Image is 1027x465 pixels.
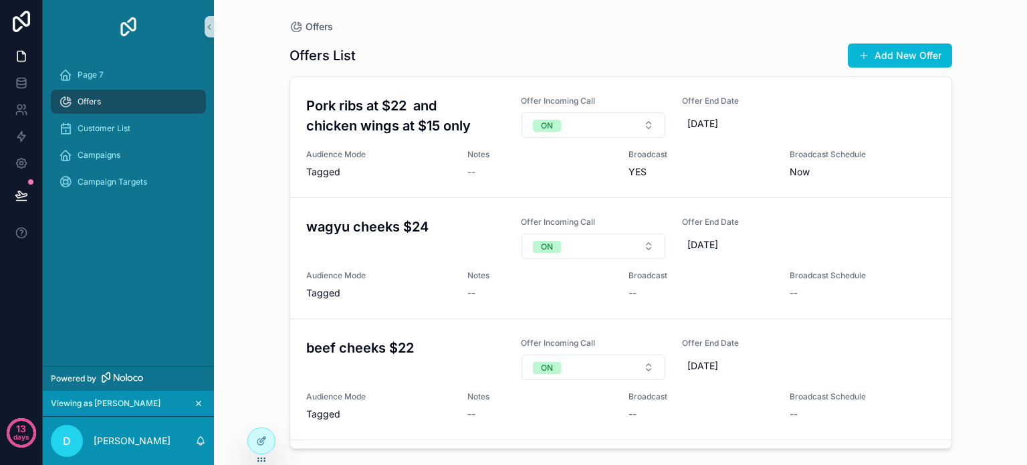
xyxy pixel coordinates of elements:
[51,143,206,167] a: Campaigns
[290,20,333,33] a: Offers
[467,270,612,281] span: Notes
[467,286,475,300] span: --
[78,123,130,134] span: Customer List
[290,197,951,318] a: wagyu cheeks $24Offer Incoming CallSelect ButtonOffer End Date[DATE]Audience ModeTaggedNotes--Bro...
[306,407,451,421] span: Tagged
[78,177,147,187] span: Campaign Targets
[78,70,104,80] span: Page 7
[306,20,333,33] span: Offers
[290,77,951,197] a: Pork ribs at $22 and chicken wings at $15 onlyOffer Incoming CallSelect ButtonOffer End Date[DATE...
[541,120,553,132] div: ON
[290,318,951,440] a: beef cheeks $22Offer Incoming CallSelect ButtonOffer End Date[DATE]Audience ModeTaggedNotes--Broa...
[521,217,666,227] span: Offer Incoming Call
[306,96,505,136] h3: Pork ribs at $22 and chicken wings at $15 only
[94,434,170,448] p: [PERSON_NAME]
[467,391,612,402] span: Notes
[682,338,827,349] span: Offer End Date
[51,116,206,141] a: Customer List
[848,43,952,68] button: Add New Offer
[790,407,798,421] span: --
[790,149,935,160] span: Broadcast Schedule
[51,90,206,114] a: Offers
[306,286,451,300] span: Tagged
[306,391,451,402] span: Audience Mode
[16,422,26,436] p: 13
[790,270,935,281] span: Broadcast Schedule
[78,96,101,107] span: Offers
[290,46,356,65] h1: Offers List
[306,149,451,160] span: Audience Mode
[629,391,774,402] span: Broadcast
[51,373,96,384] span: Powered by
[541,362,553,374] div: ON
[687,359,822,373] span: [DATE]
[629,407,637,421] span: --
[521,96,666,106] span: Offer Incoming Call
[51,170,206,194] a: Campaign Targets
[63,433,71,449] span: D
[790,165,935,179] span: Now
[51,63,206,87] a: Page 7
[467,165,475,179] span: --
[790,391,935,402] span: Broadcast Schedule
[306,270,451,281] span: Audience Mode
[467,407,475,421] span: --
[522,355,665,380] button: Select Button
[629,270,774,281] span: Broadcast
[306,165,451,179] span: Tagged
[306,217,505,237] h3: wagyu cheeks $24
[629,149,774,160] span: Broadcast
[521,338,666,349] span: Offer Incoming Call
[306,338,505,358] h3: beef cheeks $22
[790,286,798,300] span: --
[629,286,637,300] span: --
[78,150,120,161] span: Campaigns
[682,96,827,106] span: Offer End Date
[687,238,822,252] span: [DATE]
[43,366,214,391] a: Powered by
[522,234,665,259] button: Select Button
[467,149,612,160] span: Notes
[118,16,139,37] img: App logo
[682,217,827,227] span: Offer End Date
[541,241,553,253] div: ON
[43,54,214,211] div: scrollable content
[522,112,665,138] button: Select Button
[13,428,29,446] p: days
[51,398,160,409] span: Viewing as [PERSON_NAME]
[629,165,774,179] span: YES
[687,117,822,130] span: [DATE]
